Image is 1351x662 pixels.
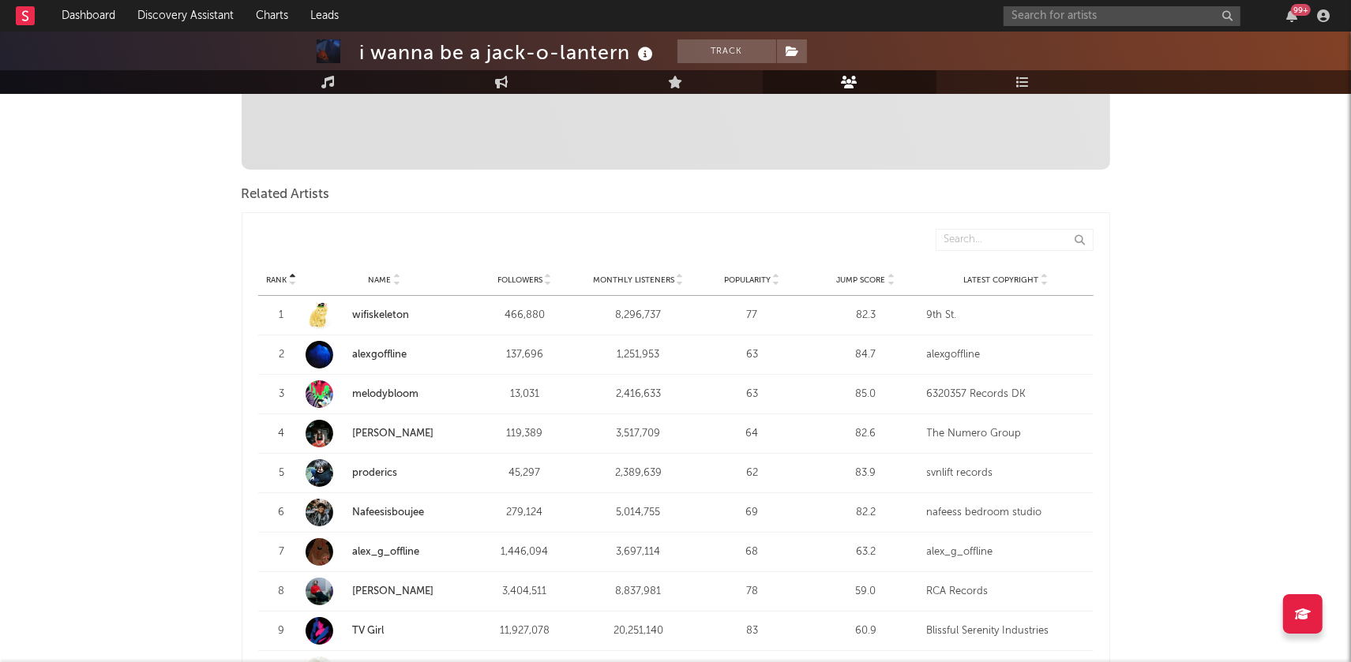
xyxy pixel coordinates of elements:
button: Track [677,39,776,63]
div: 3,517,709 [586,426,692,442]
a: [PERSON_NAME] [306,578,464,605]
div: 99 + [1291,4,1311,16]
div: 82.3 [813,308,919,324]
a: Nafeesisboujee [353,507,425,518]
div: 11,927,078 [472,623,578,639]
div: 7 [266,544,298,560]
a: proderics [353,468,398,478]
a: TV Girl [353,626,385,636]
div: 5,014,755 [586,505,692,521]
span: Popularity [724,275,771,285]
div: alexgoffline [927,347,1086,363]
div: 1,446,094 [472,544,578,560]
div: svnlift records [927,466,1086,481]
div: nafeess bedroom studio [927,505,1086,521]
div: 45,297 [472,466,578,481]
div: 77 [700,308,805,324]
div: Blissful Serenity Industries [927,623,1086,639]
div: 83 [700,623,805,639]
input: Search for artists [1004,6,1240,26]
div: 2,389,639 [586,466,692,481]
button: 99+ [1286,9,1297,22]
div: 82.6 [813,426,919,442]
div: 63.2 [813,544,919,560]
a: [PERSON_NAME] [353,586,434,597]
div: 59.0 [813,584,919,600]
div: 8 [266,584,298,600]
div: 69 [700,505,805,521]
a: melodybloom [353,389,419,399]
div: 2,416,633 [586,387,692,402]
div: 9 [266,623,298,639]
a: alex_g_offline [306,538,464,566]
div: 83.9 [813,466,919,481]
a: alexgoffline [306,341,464,368]
div: 279,124 [472,505,578,521]
div: 8,296,737 [586,308,692,324]
div: 3 [266,387,298,402]
div: 1 [266,308,298,324]
a: alexgoffline [353,350,407,360]
span: Name [369,275,392,285]
div: 20,251,140 [586,623,692,639]
div: 466,880 [472,308,578,324]
div: 84.7 [813,347,919,363]
a: wifiskeleton [353,310,410,320]
a: TV Girl [306,617,464,645]
span: Monthly Listeners [593,275,674,285]
a: alex_g_offline [353,547,420,557]
div: 2 [266,347,298,363]
div: 78 [700,584,805,600]
div: 6 [266,505,298,521]
span: Followers [497,275,542,285]
a: Nafeesisboujee [306,499,464,526]
div: 85.0 [813,387,919,402]
div: 63 [700,347,805,363]
a: [PERSON_NAME] [306,420,464,447]
div: 62 [700,466,805,481]
div: 119,389 [472,426,578,442]
div: alex_g_offline [927,544,1086,560]
div: The Numero Group [927,426,1086,442]
span: Jump Score [837,275,886,285]
span: Latest Copyright [964,275,1039,285]
div: 13,031 [472,387,578,402]
div: 4 [266,426,298,442]
div: 64 [700,426,805,442]
div: 63 [700,387,805,402]
div: 68 [700,544,805,560]
a: proderics [306,459,464,487]
div: 6320357 Records DK [927,387,1086,402]
div: 3,404,511 [472,584,578,600]
a: melodybloom [306,380,464,408]
div: 5 [266,466,298,481]
div: 1,251,953 [586,347,692,363]
div: 8,837,981 [586,584,692,600]
span: Related Artists [242,185,330,204]
div: 60.9 [813,623,919,639]
div: 137,696 [472,347,578,363]
div: 9th St. [927,308,1086,324]
a: wifiskeleton [306,301,464,329]
span: Rank [267,275,287,285]
div: RCA Records [927,584,1086,600]
a: [PERSON_NAME] [353,428,434,439]
div: 82.2 [813,505,919,521]
div: i wanna be a jack-o-lantern [360,39,658,65]
input: Search... [936,229,1094,251]
div: 3,697,114 [586,544,692,560]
